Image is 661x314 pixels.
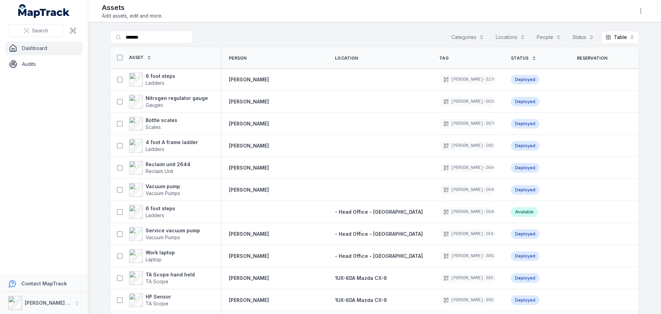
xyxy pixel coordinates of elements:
[129,293,171,307] a: HP SensorTA Scope
[146,278,168,284] span: TA Scope
[229,55,247,61] span: Person
[229,76,269,83] a: [PERSON_NAME]
[439,251,494,261] div: [PERSON_NAME]-3862
[439,55,449,61] span: Tag
[568,31,598,44] button: Status
[439,273,494,283] div: [PERSON_NAME]-3857
[439,97,494,107] div: [PERSON_NAME]-5029
[146,212,164,218] span: Ladders
[511,97,539,107] div: Deployed
[229,142,269,149] a: [PERSON_NAME]
[229,231,269,237] a: [PERSON_NAME]
[129,227,200,241] a: Service vacuum pumpVacuum Pumps
[439,295,494,305] div: [PERSON_NAME]-3853
[21,281,67,286] strong: Contact MapTrack
[577,55,607,61] span: Reservation
[511,273,539,283] div: Deployed
[229,120,269,127] a: [PERSON_NAME]
[146,227,200,234] strong: Service vacuum pump
[146,234,180,240] span: Vacuum Pumps
[335,209,423,215] span: - Head Office - [GEOGRAPHIC_DATA]
[439,229,494,239] div: [PERSON_NAME]-2647
[146,205,175,212] strong: 6 foot steps
[491,31,529,44] button: Locations
[439,207,494,217] div: [PERSON_NAME]-2646
[129,249,175,263] a: Work laptopLaptop
[511,75,539,84] div: Deployed
[335,253,423,260] a: - Head Office - [GEOGRAPHIC_DATA]
[129,271,195,285] a: TA Scope hand heldTA Scope
[129,161,190,175] a: Reclaim unit 2644Reclaim Unit
[335,55,358,61] span: Location
[6,41,82,55] a: Dashboard
[335,209,423,215] a: - Head Office - [GEOGRAPHIC_DATA]
[511,119,539,129] div: Deployed
[229,253,269,260] a: [PERSON_NAME]
[102,12,162,19] span: Add assets, edit and more.
[229,297,269,304] a: [PERSON_NAME]
[511,295,539,305] div: Deployed
[335,297,387,304] a: 1UX-8DA Mazda CX-9
[146,249,175,256] strong: Work laptop
[511,229,539,239] div: Deployed
[511,207,538,217] div: Available
[25,300,73,306] strong: [PERSON_NAME] Air
[146,183,180,190] strong: Vacuum pump
[439,75,494,84] div: [PERSON_NAME]-3176
[146,73,175,80] strong: 6 foot steps
[6,57,82,71] a: Audits
[335,275,387,282] a: 1UX-8DA Mazda CX-9
[511,141,539,151] div: Deployed
[146,124,161,130] span: Scales
[129,117,177,131] a: Bottle scalesScales
[146,139,198,146] strong: 4 foot A frame ladder
[146,271,195,278] strong: TA Scope hand held
[146,190,180,196] span: Vacuum Pumps
[129,55,144,60] span: Asset
[129,55,151,60] a: Asset
[18,4,70,18] a: MapTrack
[129,205,175,219] a: 6 foot stepsLadders
[532,31,565,44] button: People
[146,102,163,108] span: Gauges
[447,31,489,44] button: Categories
[146,146,164,152] span: Ladders
[146,161,190,168] strong: Reclaim unit 2644
[439,141,494,151] div: [PERSON_NAME]-2651
[229,164,269,171] a: [PERSON_NAME]
[146,168,173,174] span: Reclaim Unit
[146,301,168,306] span: TA Scope
[229,98,269,105] a: [PERSON_NAME]
[129,183,180,197] a: Vacuum pumpVacuum Pumps
[439,185,494,195] div: [PERSON_NAME]-2645
[511,55,536,61] a: Status
[129,95,208,109] a: Nitrogen regulator gaugeGauges
[8,24,64,37] button: Search
[439,119,494,129] div: [PERSON_NAME]-3876
[146,256,161,262] span: Laptop
[146,80,164,86] span: Ladders
[129,73,175,87] a: 6 foot stepsLadders
[146,293,171,300] strong: HP Sensor
[601,31,639,44] button: Table
[229,275,269,282] a: [PERSON_NAME]
[511,55,529,61] span: Status
[102,3,162,12] h2: Assets
[229,186,269,193] a: [PERSON_NAME]
[335,231,423,237] span: - Head Office - [GEOGRAPHIC_DATA]
[146,117,177,124] strong: Bottle scales
[511,251,539,261] div: Deployed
